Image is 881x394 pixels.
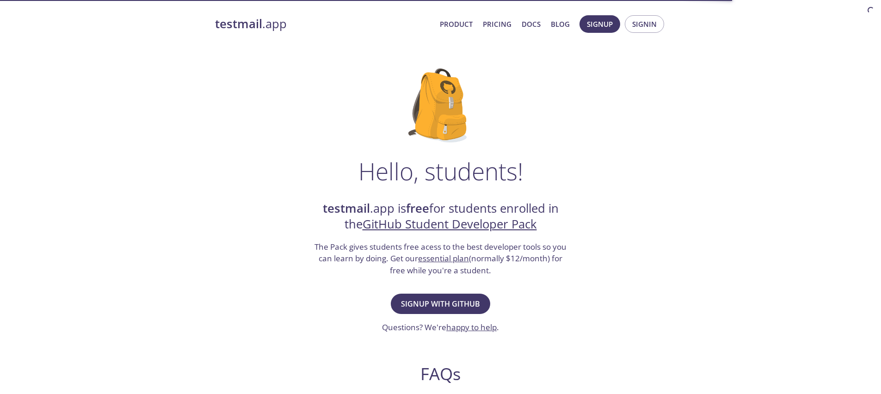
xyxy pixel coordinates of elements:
[551,18,570,30] a: Blog
[483,18,511,30] a: Pricing
[587,18,613,30] span: Signup
[418,253,469,264] a: essential plan
[263,363,618,384] h2: FAQs
[579,15,620,33] button: Signup
[440,18,473,30] a: Product
[632,18,657,30] span: Signin
[215,16,432,32] a: testmail.app
[358,157,523,185] h1: Hello, students!
[522,18,541,30] a: Docs
[401,297,480,310] span: Signup with GitHub
[314,201,568,233] h2: .app is for students enrolled in the
[363,216,537,232] a: GitHub Student Developer Pack
[625,15,664,33] button: Signin
[406,200,429,216] strong: free
[314,241,568,277] h3: The Pack gives students free acess to the best developer tools so you can learn by doing. Get our...
[446,322,497,332] a: happy to help
[215,16,262,32] strong: testmail
[408,68,473,142] img: github-student-backpack.png
[391,294,490,314] button: Signup with GitHub
[323,200,370,216] strong: testmail
[382,321,499,333] h3: Questions? We're .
